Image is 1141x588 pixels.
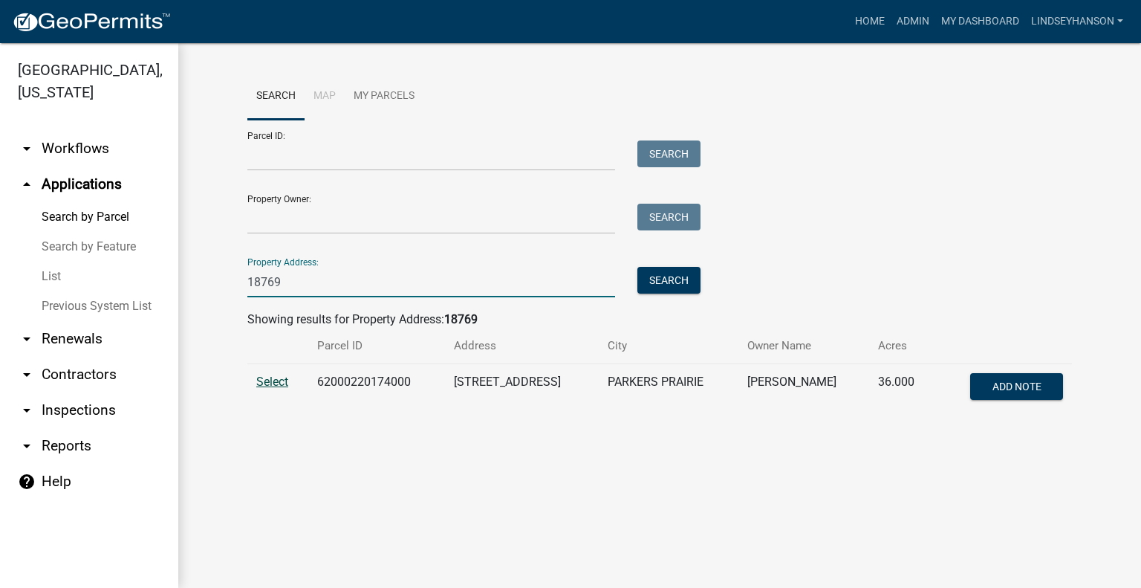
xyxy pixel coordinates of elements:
td: 36.000 [869,364,936,413]
button: Search [637,140,700,167]
button: Add Note [970,373,1063,400]
i: arrow_drop_down [18,140,36,158]
td: [PERSON_NAME] [738,364,870,413]
a: My Parcels [345,73,423,120]
i: arrow_drop_down [18,401,36,419]
th: City [599,329,738,364]
i: arrow_drop_up [18,175,36,193]
a: Search [247,73,305,120]
button: Search [637,267,700,294]
i: help [18,473,36,491]
a: Home [849,7,891,36]
a: Lindseyhanson [1025,7,1129,36]
a: Select [256,375,288,389]
th: Owner Name [738,329,870,364]
td: 62000220174000 [308,364,445,413]
a: Admin [891,7,935,36]
i: arrow_drop_down [18,437,36,455]
td: [STREET_ADDRESS] [445,364,598,413]
th: Acres [869,329,936,364]
i: arrow_drop_down [18,330,36,348]
strong: 18769 [444,312,478,326]
span: Add Note [992,381,1041,392]
button: Search [637,204,700,230]
td: PARKERS PRAIRIE [599,364,738,413]
th: Parcel ID [308,329,445,364]
a: My Dashboard [935,7,1025,36]
th: Address [445,329,598,364]
div: Showing results for Property Address: [247,311,1072,329]
i: arrow_drop_down [18,366,36,384]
